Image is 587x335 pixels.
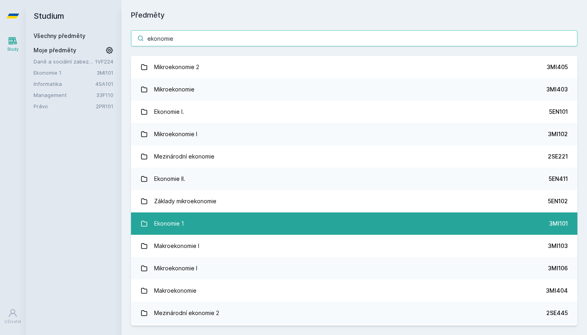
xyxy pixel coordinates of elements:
div: Makroekonomie I [154,238,199,254]
div: Uživatel [4,319,21,325]
div: 3MI405 [547,63,568,71]
div: 3MI101 [549,220,568,228]
a: Management [34,91,96,99]
a: Mikroekonomie I 3MI102 [131,123,577,145]
a: Všechny předměty [34,32,85,39]
a: Mikroekonomie I 3MI106 [131,257,577,279]
div: 2SE221 [548,153,568,161]
a: 2PR101 [96,103,113,109]
a: Právo [34,102,96,110]
div: Mikroekonomie I [154,260,197,276]
div: 5EN101 [549,108,568,116]
a: Mezinárodní ekonomie 2SE221 [131,145,577,168]
input: Název nebo ident předmětu… [131,30,577,46]
div: Ekonomie 1 [154,216,184,232]
div: Mezinárodní ekonomie [154,149,214,165]
h1: Předměty [131,10,577,21]
a: 3MI101 [97,69,113,76]
div: 3MI403 [546,85,568,93]
a: Makroekonomie 3MI404 [131,279,577,302]
div: 3MI102 [548,130,568,138]
a: Základy mikroekonomie 5EN102 [131,190,577,212]
a: Ekonomie I. 5EN101 [131,101,577,123]
a: Daně a sociální zabezpečení [34,57,95,65]
div: 5EN411 [549,175,568,183]
div: 3MI103 [548,242,568,250]
div: 5EN102 [548,197,568,205]
a: Informatika [34,80,95,88]
a: Uživatel [2,304,24,329]
div: Mikroekonomie [154,81,194,97]
div: Study [7,46,19,52]
a: Ekonomie 1 3MI101 [131,212,577,235]
a: Mikroekonomie 3MI403 [131,78,577,101]
a: Ekonomie II. 5EN411 [131,168,577,190]
a: Mezinárodní ekonomie 2 2SE445 [131,302,577,324]
div: Mikroekonomie 2 [154,59,199,75]
div: Ekonomie II. [154,171,185,187]
a: Study [2,32,24,56]
a: 4SA101 [95,81,113,87]
a: Makroekonomie I 3MI103 [131,235,577,257]
div: Makroekonomie [154,283,196,299]
div: Základy mikroekonomie [154,193,216,209]
div: Mezinárodní ekonomie 2 [154,305,219,321]
a: 1VF224 [95,58,113,65]
div: 2SE445 [546,309,568,317]
a: Mikroekonomie 2 3MI405 [131,56,577,78]
span: Moje předměty [34,46,76,54]
div: 3MI106 [548,264,568,272]
div: Ekonomie I. [154,104,184,120]
a: Ekonomie 1 [34,69,97,77]
div: Mikroekonomie I [154,126,197,142]
div: 3MI404 [546,287,568,295]
a: 33F110 [96,92,113,98]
